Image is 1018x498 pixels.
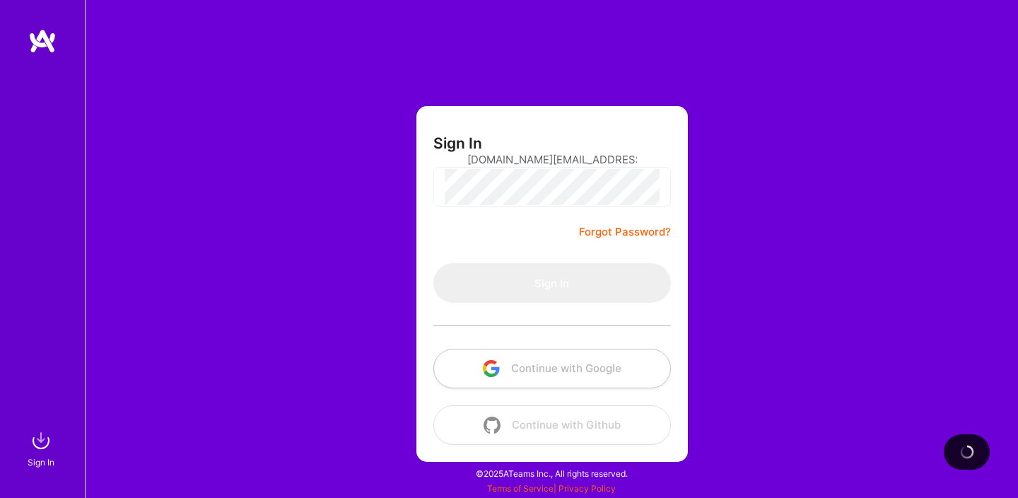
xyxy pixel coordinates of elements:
[28,28,57,54] img: logo
[558,483,616,494] a: Privacy Policy
[487,483,554,494] a: Terms of Service
[433,263,671,303] button: Sign In
[27,427,55,455] img: sign in
[30,427,55,470] a: sign inSign In
[487,483,616,494] span: |
[483,360,500,377] img: icon
[85,456,1018,491] div: © 2025 ATeams Inc., All rights reserved.
[484,417,501,434] img: icon
[28,455,54,470] div: Sign In
[467,141,637,178] input: Email...
[960,445,974,459] img: loading
[433,134,482,152] h3: Sign In
[433,349,671,388] button: Continue with Google
[433,405,671,445] button: Continue with Github
[579,224,671,241] a: Forgot Password?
